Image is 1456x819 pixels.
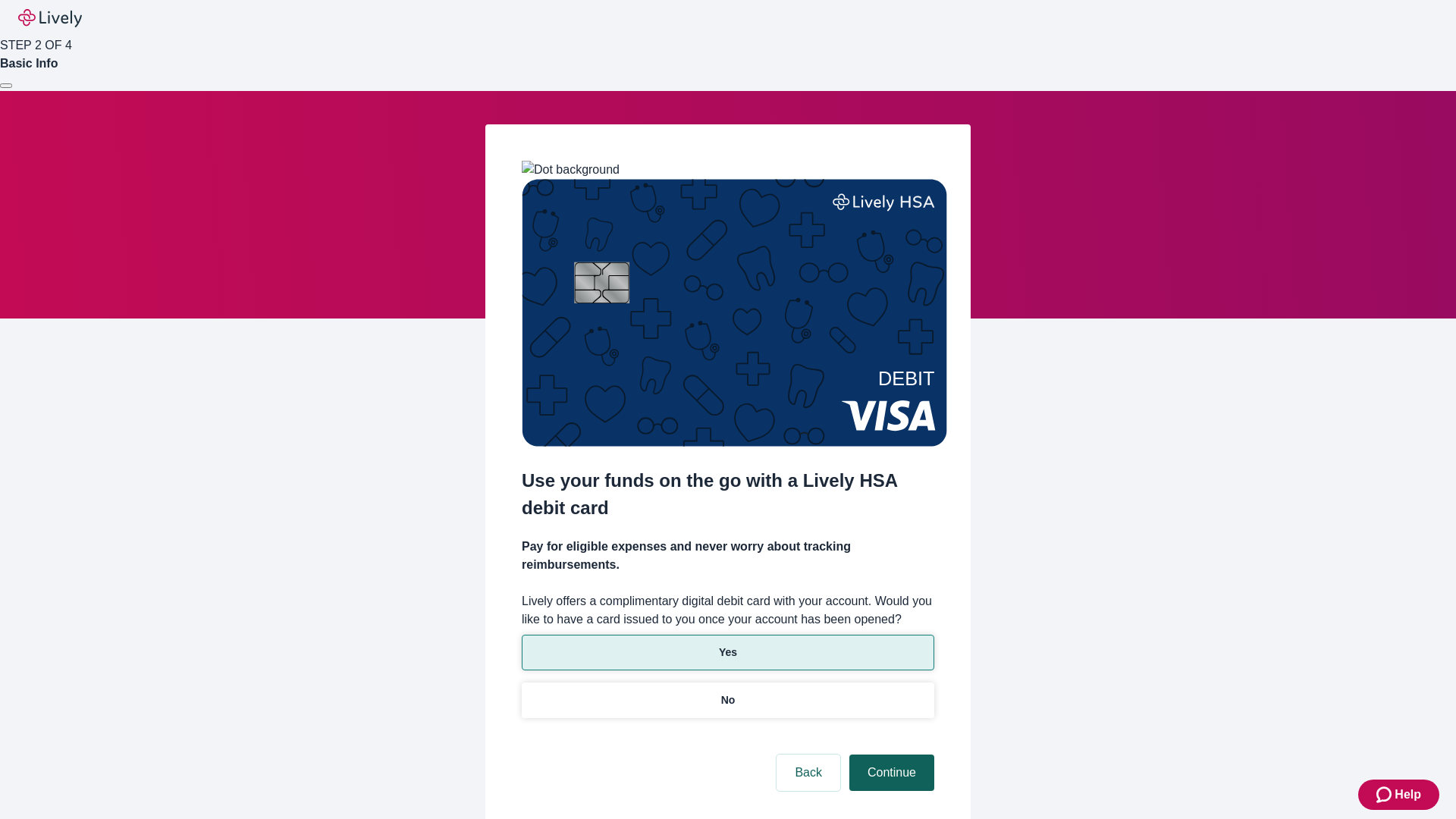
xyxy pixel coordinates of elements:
[522,467,934,522] h2: Use your funds on the go with a Lively HSA debit card
[522,682,934,718] button: No
[522,635,934,670] button: Yes
[777,755,840,791] button: Back
[522,161,620,179] img: Dot background
[721,692,736,708] p: No
[849,755,934,791] button: Continue
[1358,780,1439,810] button: Zendesk support iconHelp
[18,9,82,27] img: Lively
[522,538,934,574] h4: Pay for eligible expenses and never worry about tracking reimbursements.
[522,592,934,629] label: Lively offers a complimentary digital debit card with your account. Would you like to have a card...
[522,179,947,447] img: Debit card
[1395,786,1421,804] span: Help
[1376,786,1395,804] svg: Zendesk support icon
[719,645,737,661] p: Yes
